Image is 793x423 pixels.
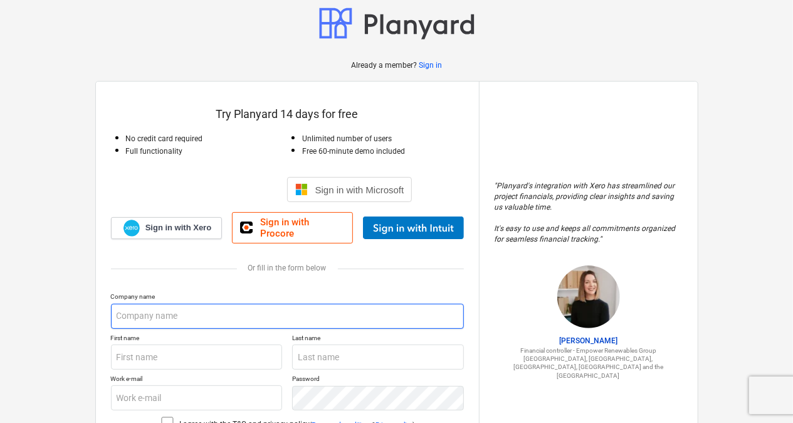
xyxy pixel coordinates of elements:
p: Password [292,375,464,385]
p: Try Planyard 14 days for free [111,107,464,122]
p: No credit card required [126,134,288,144]
a: Sign in [419,60,442,71]
a: Sign in with Xero [111,217,223,239]
p: First name [111,334,283,345]
img: Microsoft logo [295,183,308,196]
input: Last name [292,345,464,370]
img: Sharon Brown [557,265,620,328]
span: Sign in with Xero [145,222,211,233]
p: Company name [111,292,464,303]
a: Sign in with Procore [232,212,352,244]
p: " Planyard's integration with Xero has streamlined our project financials, providing clear insigh... [495,181,683,245]
img: Xero logo [123,220,140,237]
p: [GEOGRAPHIC_DATA], [GEOGRAPHIC_DATA], [GEOGRAPHIC_DATA], [GEOGRAPHIC_DATA] and the [GEOGRAPHIC_DATA] [495,355,683,380]
span: Sign in with Procore [260,217,345,239]
iframe: Sign in with Google Button [156,176,283,203]
p: [PERSON_NAME] [495,336,683,346]
p: Unlimited number of users [302,134,464,144]
p: Free 60-minute demo included [302,146,464,157]
span: Sign in with Microsoft [315,185,404,195]
input: Work e-mail [111,385,283,410]
p: Full functionality [126,146,288,157]
p: Last name [292,334,464,345]
p: Work e-mail [111,375,283,385]
p: Already a member? [351,60,419,71]
div: Or fill in the form below [111,264,464,272]
p: Financial controller - Empower Renewables Group [495,346,683,355]
input: Company name [111,304,464,329]
input: First name [111,345,283,370]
